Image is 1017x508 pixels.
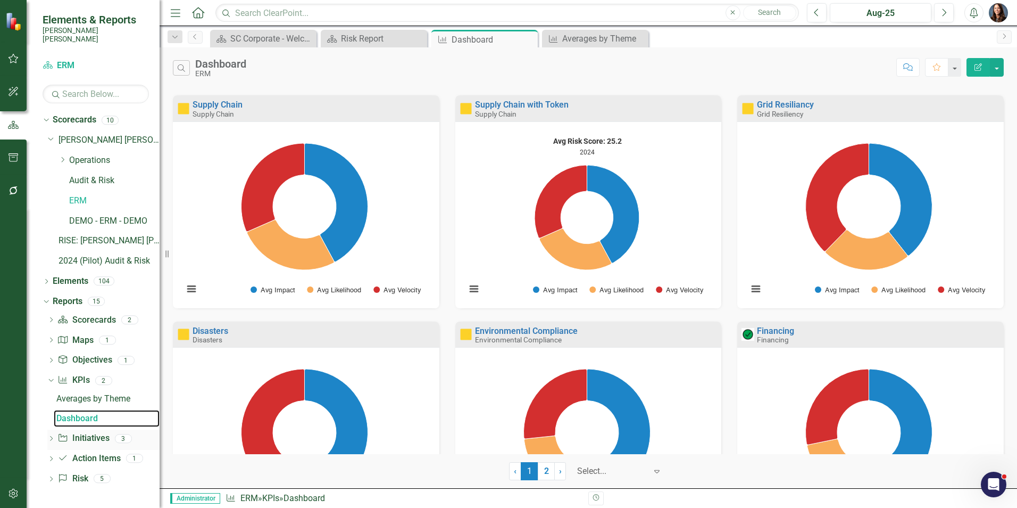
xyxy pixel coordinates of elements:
div: » » [226,493,580,505]
div: ERM [195,70,246,78]
div: 2 [95,376,112,385]
span: › [559,466,562,476]
a: Risk Report [323,32,424,45]
img: Tami Griswold [989,3,1008,22]
a: Environmental Compliance [475,326,578,336]
small: Disasters [193,335,222,344]
a: Supply Chain [193,100,243,110]
span: 1 [521,462,538,480]
a: Financing [757,326,794,336]
img: Caution [177,328,190,341]
a: Grid Resiliancy [757,100,814,110]
svg: Interactive chart [178,133,431,306]
div: Dashboard [56,414,160,423]
a: Averages by Theme [545,32,646,45]
text: Avg Likelihood [317,287,361,294]
div: Chart. Highcharts interactive chart. [743,133,998,306]
a: Operations [69,154,160,167]
small: Financing [757,335,789,344]
path: Avg Likelihood, 2.5. [247,219,335,269]
a: [PERSON_NAME] [PERSON_NAME] CORPORATE Balanced Scorecard [59,134,160,146]
div: Averages by Theme [562,32,646,45]
button: Show Avg Likelihood [307,286,361,294]
small: Supply Chain [475,110,516,118]
div: SC Corporate - Welcome to ClearPoint [230,32,314,45]
a: KPIs [57,374,89,387]
a: Action Items [57,453,120,465]
a: Averages by Theme [54,390,160,407]
button: Show Avg Impact [815,286,859,294]
img: Caution [741,102,754,115]
path: Avg Velocity, 2.28571428. [523,369,587,439]
path: Avg Likelihood, 2.5. [539,228,611,270]
path: Avg Impact, 4. [869,143,932,256]
button: Show Avg Velocity [938,286,985,294]
a: RISE: [PERSON_NAME] [PERSON_NAME] Recognizing Innovation, Safety and Excellence [59,235,160,247]
input: Search ClearPoint... [215,4,799,22]
small: Environmental Compliance [475,335,562,344]
button: Show Avg Impact [533,286,577,294]
path: Avg Impact, 3.57142857. [587,369,650,487]
div: Avg Risk Score: 25.2. Highcharts interactive chart. [461,133,716,306]
path: Avg Velocity, 5. [241,369,304,493]
div: 15 [88,297,105,306]
iframe: Intercom live chat [981,472,1006,497]
div: 5 [94,474,111,484]
small: [PERSON_NAME] [PERSON_NAME] [43,26,149,44]
path: Avg Velocity, 3. [535,165,587,238]
a: ERM [69,195,160,207]
a: Disasters [193,326,228,336]
span: Administrator [170,493,220,504]
input: Search Below... [43,85,149,103]
button: View chart menu, Chart [748,282,763,297]
a: ERM [43,60,149,72]
path: Avg Impact, 4. [587,165,639,263]
img: Caution [177,102,190,115]
img: Caution [460,102,472,115]
span: ‹ [514,466,516,476]
path: Avg Velocity, 3.83333333. [806,143,869,251]
button: Show Avg Velocity [656,286,703,294]
text: Avg Likelihood [599,287,644,294]
a: KPIs [262,493,279,503]
path: Avg Velocity, 3. [241,143,305,232]
div: 1 [99,335,116,345]
a: Initiatives [57,432,109,445]
path: Avg Impact, 4. [864,369,932,496]
div: 10 [102,116,119,125]
button: Search [743,5,796,20]
div: Risk Report [341,32,424,45]
a: ERM [240,493,258,503]
svg: Interactive chart [743,133,995,306]
a: Dashboard [54,410,160,427]
button: Show Avg Likelihood [871,286,926,294]
div: 1 [126,454,143,463]
path: Avg Impact, 5. [304,369,368,493]
a: Reports [53,296,82,308]
button: Show Avg Velocity [373,286,421,294]
button: Show Avg Likelihood [589,286,644,294]
text: 2024 [580,149,595,156]
a: Maps [57,334,93,347]
a: Risk [57,473,88,485]
button: View chart menu, Avg Risk Score: 25.2 [466,282,481,297]
small: Supply Chain [193,110,234,118]
img: ClearPoint Strategy [5,12,24,31]
path: Avg Impact, 4. [304,143,368,262]
div: Averages by Theme [56,394,160,404]
span: Search [758,8,781,17]
a: Scorecards [57,314,115,326]
div: Dashboard [452,33,535,46]
div: Double-Click to Edit [455,95,722,308]
a: Objectives [57,354,112,366]
a: 2 [538,462,555,480]
a: Elements [53,275,88,288]
div: Chart. Highcharts interactive chart. [178,133,434,306]
button: Show Avg Impact [251,286,295,294]
div: Aug-25 [833,7,928,20]
div: Double-Click to Edit [737,95,1004,308]
a: Scorecards [53,114,96,126]
text: Avg Risk Score: 25.2 [553,137,621,145]
div: Double-Click to Edit [173,95,439,308]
